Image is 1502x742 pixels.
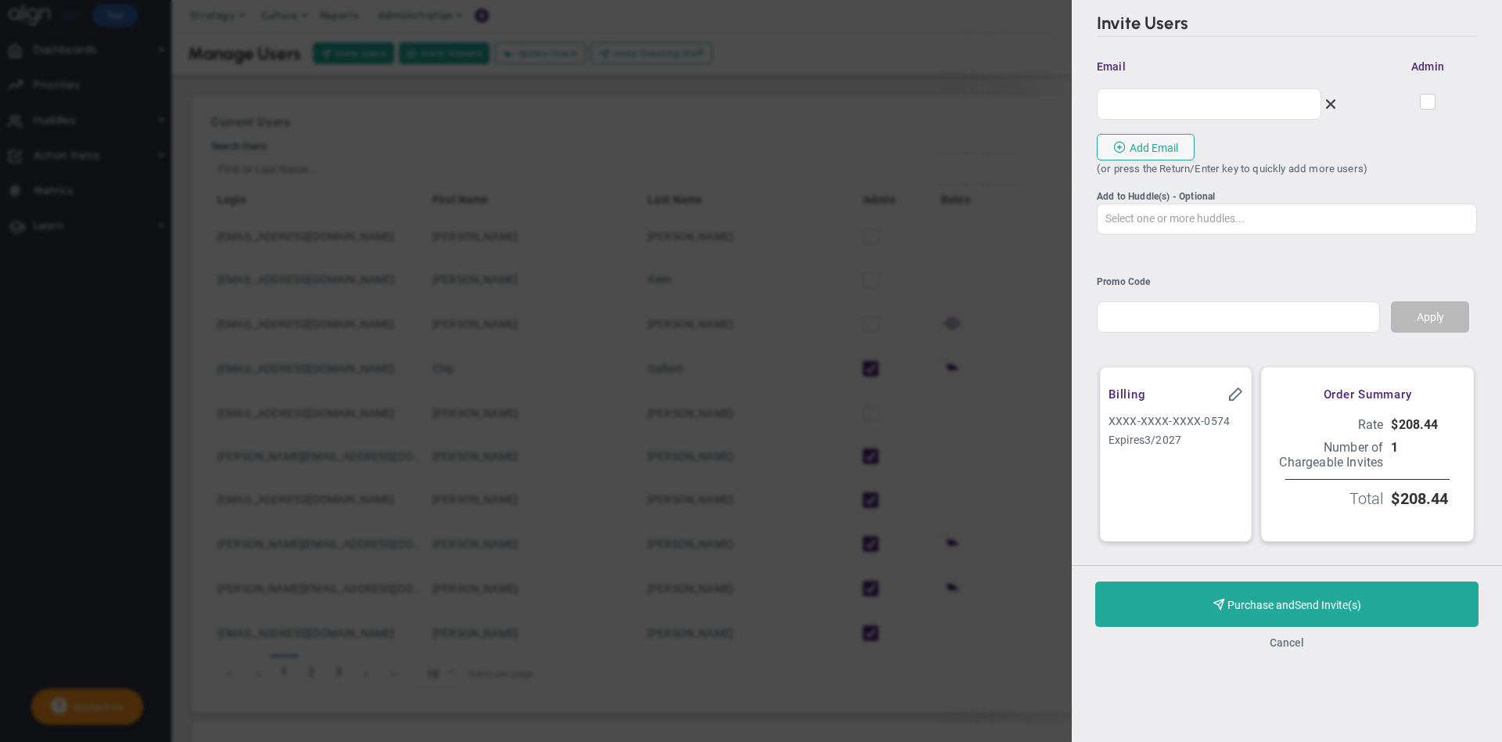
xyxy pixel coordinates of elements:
button: Cancel [1270,636,1304,649]
div: $ [1391,417,1457,432]
span: Admin [1411,59,1444,74]
div: Select one or more Huddles... The invited User(s) will be added to the Huddle as a member. [1097,191,1477,202]
div: Total [1277,489,1383,508]
span: 3/2027 [1144,434,1181,446]
h3: Order Summary [1277,387,1457,402]
div: Promo Code [1097,275,1477,290]
span: 208.44 [1400,489,1449,508]
span: Expires [1109,434,1181,446]
span: Email [1097,59,1264,74]
div: Rate [1277,417,1383,432]
span: 208.44 [1399,417,1439,432]
button: Add Email [1097,134,1195,160]
span: XXXX-XXXX-XXXX-0574 [1109,415,1230,427]
span: 1 [1391,440,1398,455]
button: Apply [1391,301,1469,333]
div: $ [1391,489,1457,508]
h2: Invite Users [1097,13,1477,37]
h3: Billing [1109,387,1243,402]
span: (or press the Return/Enter key to quickly add more users) [1097,163,1367,175]
span: Send Invite(s) [1227,599,1361,611]
div: Number of Chargeable Invites [1277,440,1383,470]
button: Purchase andSend Invite(s) [1095,582,1479,627]
span: Purchase and [1227,599,1295,611]
input: Add to Huddle(s) - Optional [1098,204,1476,232]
